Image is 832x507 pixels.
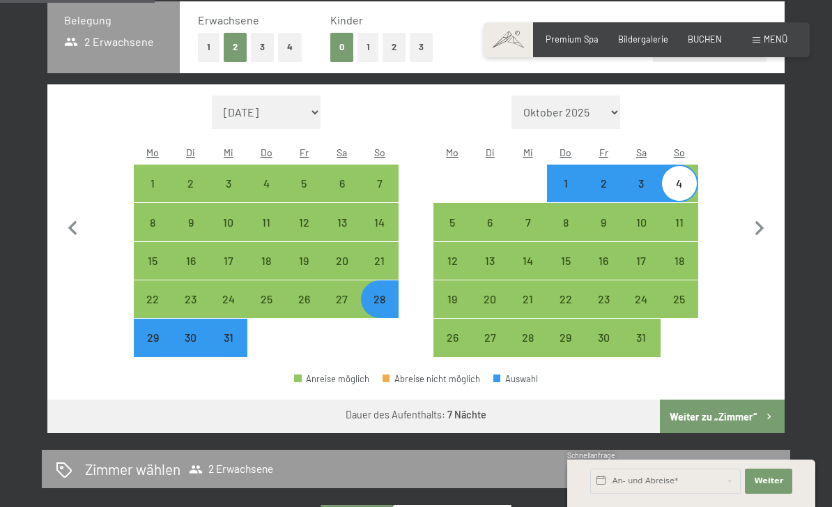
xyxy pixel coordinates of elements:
[585,280,622,318] div: Anreise möglich
[134,165,171,202] div: Mon Dec 01 2025
[134,165,171,202] div: Anreise möglich
[134,280,171,318] div: Anreise möglich
[547,203,585,241] div: Anreise möglich
[286,217,321,252] div: 12
[247,242,285,280] div: Thu Dec 18 2025
[510,217,545,252] div: 7
[433,319,471,356] div: Mon Jan 26 2026
[472,255,507,290] div: 13
[688,33,722,45] a: BUCHEN
[247,203,285,241] div: Thu Dec 11 2025
[173,332,208,367] div: 30
[433,280,471,318] div: Mon Jan 19 2026
[547,242,585,280] div: Thu Jan 15 2026
[198,13,259,27] span: Erwachsene
[548,178,583,213] div: 1
[622,165,660,202] div: Sat Jan 03 2026
[435,294,470,328] div: 19
[547,280,585,318] div: Thu Jan 22 2026
[134,242,171,280] div: Anreise möglich
[433,203,471,241] div: Mon Jan 05 2026
[624,294,658,328] div: 24
[64,34,154,50] span: 2 Erwachsene
[585,319,622,356] div: Anreise möglich
[624,255,658,290] div: 17
[509,242,546,280] div: Wed Jan 14 2026
[171,165,209,202] div: Tue Dec 02 2025
[548,255,583,290] div: 15
[471,203,509,241] div: Tue Jan 06 2026
[325,255,360,290] div: 20
[285,165,323,202] div: Anreise möglich
[210,242,247,280] div: Wed Dec 17 2025
[362,178,397,213] div: 7
[523,146,533,158] abbr: Mittwoch
[210,280,247,318] div: Wed Dec 24 2025
[410,33,433,61] button: 3
[337,146,347,158] abbr: Samstag
[622,319,660,356] div: Anreise möglich
[210,319,247,356] div: Wed Dec 31 2025
[210,203,247,241] div: Wed Dec 10 2025
[586,178,621,213] div: 2
[546,33,599,45] a: Premium Spa
[471,280,509,318] div: Anreise möglich
[135,332,170,367] div: 29
[361,280,399,318] div: Anreise möglich
[585,242,622,280] div: Anreise möglich
[547,280,585,318] div: Anreise möglich
[374,146,385,158] abbr: Sonntag
[171,319,209,356] div: Anreise nicht möglich
[210,280,247,318] div: Anreise möglich
[745,469,792,494] button: Weiter
[471,319,509,356] div: Anreise möglich
[585,319,622,356] div: Fri Jan 30 2026
[433,242,471,280] div: Mon Jan 12 2026
[247,242,285,280] div: Anreise möglich
[323,165,361,202] div: Anreise möglich
[134,319,171,356] div: Mon Dec 29 2025
[64,13,163,28] h3: Belegung
[586,332,621,367] div: 30
[660,400,785,433] button: Weiter zu „Zimmer“
[211,332,246,367] div: 31
[745,96,774,358] button: Nächster Monat
[171,242,209,280] div: Tue Dec 16 2025
[247,165,285,202] div: Anreise möglich
[471,319,509,356] div: Tue Jan 27 2026
[624,332,658,367] div: 31
[285,203,323,241] div: Anreise möglich
[622,242,660,280] div: Sat Jan 17 2026
[509,203,546,241] div: Wed Jan 07 2026
[247,165,285,202] div: Thu Dec 04 2025
[493,374,538,384] div: Auswahl
[325,217,360,252] div: 13
[361,242,399,280] div: Sun Dec 21 2025
[471,203,509,241] div: Anreise möglich
[435,255,470,290] div: 12
[261,146,272,158] abbr: Donnerstag
[585,242,622,280] div: Fri Jan 16 2026
[661,165,698,202] div: Anreise möglich
[471,242,509,280] div: Anreise möglich
[362,294,397,328] div: 28
[285,280,323,318] div: Anreise möglich
[249,217,284,252] div: 11
[135,294,170,328] div: 22
[510,255,545,290] div: 14
[285,242,323,280] div: Anreise möglich
[662,255,697,290] div: 18
[548,294,583,328] div: 22
[471,242,509,280] div: Tue Jan 13 2026
[323,203,361,241] div: Anreise möglich
[211,217,246,252] div: 10
[330,13,363,27] span: Kinder
[472,294,507,328] div: 20
[285,203,323,241] div: Fri Dec 12 2025
[173,217,208,252] div: 9
[599,146,608,158] abbr: Freitag
[249,294,284,328] div: 25
[186,146,195,158] abbr: Dienstag
[330,33,353,61] button: 0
